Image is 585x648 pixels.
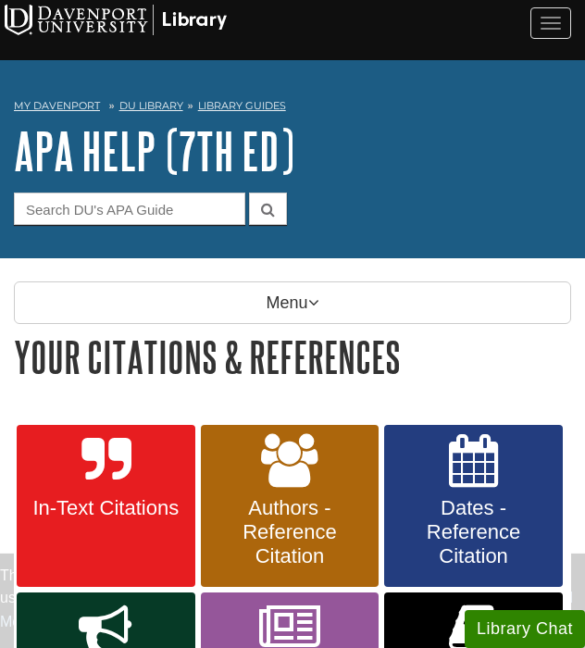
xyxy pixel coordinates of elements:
[5,5,227,35] img: Davenport University Logo
[14,281,571,324] p: Menu
[14,193,245,225] input: Search DU's APA Guide
[17,425,195,588] a: In-Text Citations
[14,98,100,114] a: My Davenport
[201,425,380,588] a: Authors - Reference Citation
[31,496,181,520] span: In-Text Citations
[215,496,366,568] span: Authors - Reference Citation
[119,99,183,112] a: DU Library
[14,333,571,380] h1: Your Citations & References
[198,99,286,112] a: Library Guides
[14,122,294,180] a: APA Help (7th Ed)
[398,496,549,568] span: Dates - Reference Citation
[384,425,563,588] a: Dates - Reference Citation
[465,610,585,648] button: Library Chat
